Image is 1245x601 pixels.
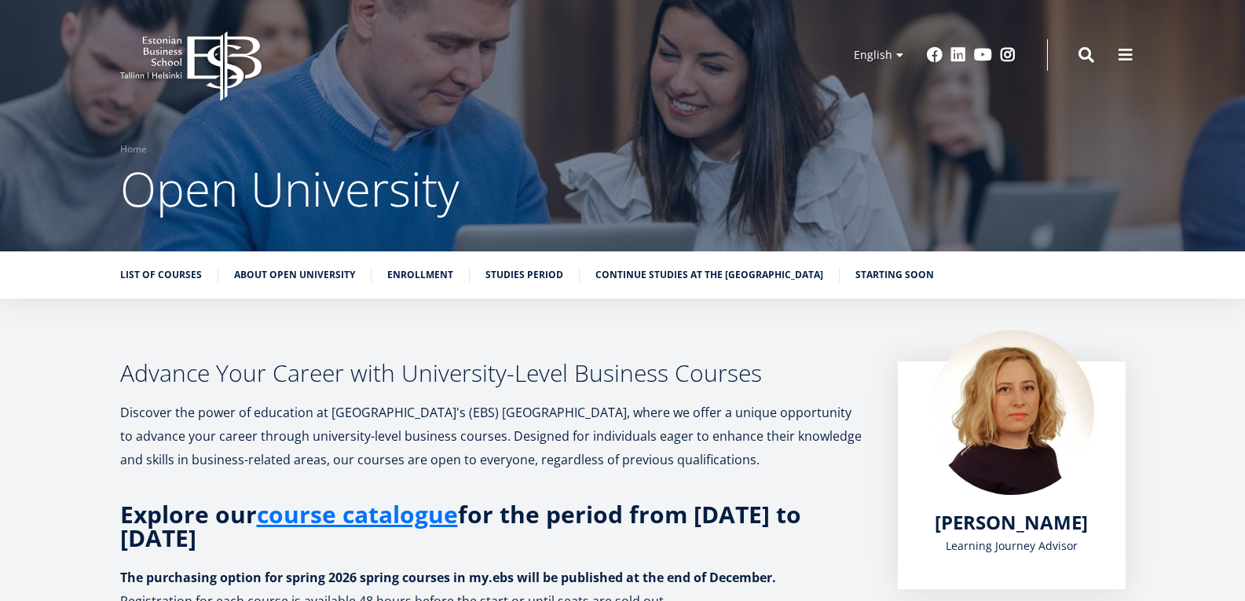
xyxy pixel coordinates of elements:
a: Home [120,141,147,157]
a: Instagram [1000,47,1016,63]
a: [PERSON_NAME] [935,511,1088,534]
a: Starting soon [855,267,934,283]
a: Youtube [974,47,992,63]
div: Learning Journey Advisor [929,534,1094,558]
a: Continue studies at the [GEOGRAPHIC_DATA] [595,267,823,283]
a: Facebook [927,47,943,63]
strong: Explore our for the period from [DATE] to [DATE] [120,498,801,554]
span: [PERSON_NAME] [935,509,1088,535]
a: course catalogue [257,503,458,526]
strong: The purchasing option for spring 2026 spring courses in my.ebs will be published at the end of De... [120,569,776,586]
a: Linkedin [950,47,966,63]
h3: Advance Your Career with University-Level Business Courses [120,361,866,385]
p: Discover the power of education at [GEOGRAPHIC_DATA]'s (EBS) [GEOGRAPHIC_DATA], where we offer a ... [120,401,866,471]
img: Kadri Osula Learning Journey Advisor [929,330,1094,495]
a: Enrollment [387,267,453,283]
span: Open University [120,156,460,221]
a: Studies period [485,267,563,283]
a: About Open University [234,267,355,283]
a: List of Courses [120,267,202,283]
